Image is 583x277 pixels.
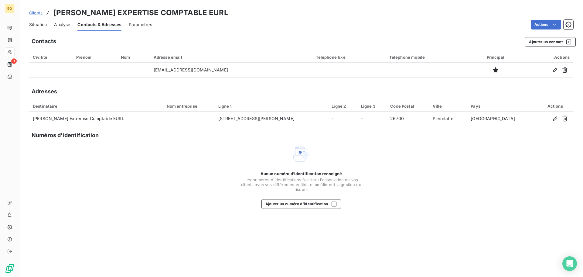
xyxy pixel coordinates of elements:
h3: [PERSON_NAME] EXPERTISE COMPTABLE EURL [53,7,228,18]
td: [STREET_ADDRESS][PERSON_NAME] [215,112,328,126]
div: Nom entreprise [167,104,211,109]
button: Ajouter un contact [525,37,576,47]
span: Clients [29,10,43,15]
h5: Numéros d’identification [32,131,99,140]
span: Analyse [54,22,70,28]
div: Principal [474,55,517,60]
td: [EMAIL_ADDRESS][DOMAIN_NAME] [150,63,312,77]
div: Ligne 1 [218,104,325,109]
span: Paramètres [129,22,152,28]
span: Les numéros d'identifications facilitent l'association de vos clients avec vos différentes entité... [240,177,362,192]
td: - [328,112,357,126]
img: Empty state [291,144,311,164]
div: Nom [121,55,146,60]
div: Destinataire [33,104,159,109]
td: 26700 [387,112,429,126]
div: Adresse email [154,55,309,60]
a: Clients [29,10,43,16]
div: Téléphone fixe [316,55,382,60]
h5: Contacts [32,37,56,46]
div: EQ [5,4,15,13]
div: Civilité [33,55,69,60]
span: 3 [11,58,17,64]
td: [PERSON_NAME] Expertise Comptable EURL [29,112,163,126]
span: Contacts & Adresses [77,22,121,28]
button: Ajouter un numéro d’identification [261,199,341,209]
button: Actions [531,20,561,29]
span: Aucun numéro d’identification renseigné [261,171,342,176]
div: Actions [541,104,570,109]
div: Prénom [76,55,114,60]
img: Logo LeanPay [5,264,15,273]
td: Pierrelatte [429,112,467,126]
div: Pays [471,104,533,109]
div: Code Postal [390,104,425,109]
span: Situation [29,22,47,28]
div: Ligne 3 [361,104,383,109]
div: Téléphone mobile [389,55,467,60]
td: - [357,112,387,126]
td: [GEOGRAPHIC_DATA] [467,112,537,126]
div: Ligne 2 [332,104,353,109]
h5: Adresses [32,87,57,96]
div: Ville [433,104,464,109]
div: Open Intercom Messenger [562,256,577,271]
div: Actions [524,55,570,60]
